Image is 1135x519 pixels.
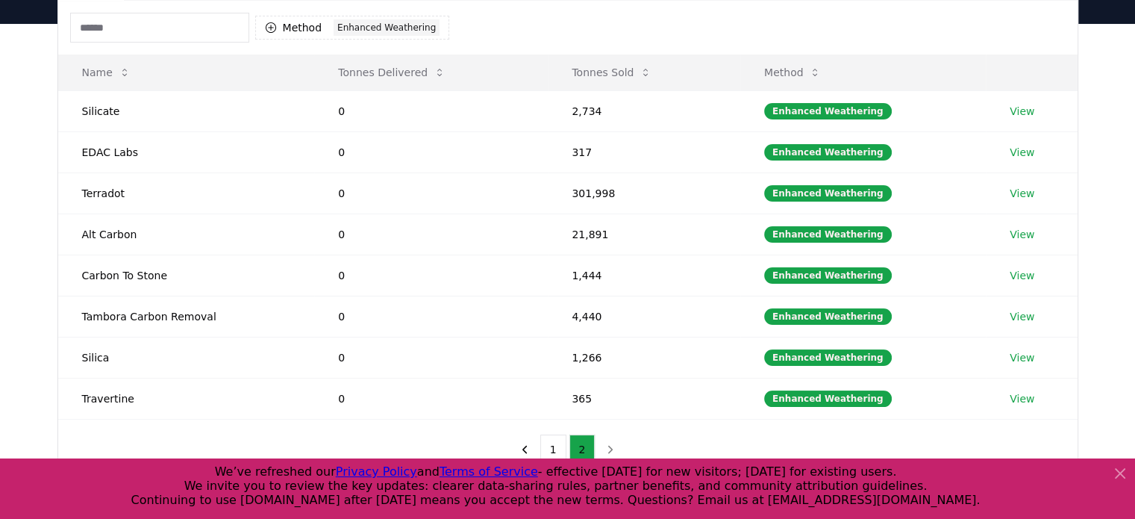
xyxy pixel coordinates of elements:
[764,226,892,243] div: Enhanced Weathering
[1010,268,1034,283] a: View
[314,131,548,173] td: 0
[58,214,315,255] td: Alt Carbon
[548,296,740,337] td: 4,440
[548,173,740,214] td: 301,998
[512,435,537,464] button: previous page
[1010,350,1034,365] a: View
[58,296,315,337] td: Tambora Carbon Removal
[326,58,457,87] button: Tonnes Delivered
[560,58,663,87] button: Tonnes Sold
[314,214,548,255] td: 0
[314,378,548,419] td: 0
[752,58,834,87] button: Method
[548,90,740,131] td: 2,734
[764,185,892,202] div: Enhanced Weathering
[58,378,315,419] td: Travertine
[334,19,440,36] div: Enhanced Weathering
[58,131,315,173] td: EDAC Labs
[548,337,740,378] td: 1,266
[764,349,892,366] div: Enhanced Weathering
[314,90,548,131] td: 0
[548,255,740,296] td: 1,444
[70,58,143,87] button: Name
[58,90,315,131] td: Silicate
[764,308,892,325] div: Enhanced Weathering
[255,16,450,40] button: MethodEnhanced Weathering
[548,214,740,255] td: 21,891
[58,337,315,378] td: Silica
[569,435,595,464] button: 2
[764,144,892,161] div: Enhanced Weathering
[314,173,548,214] td: 0
[764,267,892,284] div: Enhanced Weathering
[314,296,548,337] td: 0
[1010,186,1034,201] a: View
[314,255,548,296] td: 0
[548,378,740,419] td: 365
[548,131,740,173] td: 317
[1010,391,1034,406] a: View
[314,337,548,378] td: 0
[764,391,892,407] div: Enhanced Weathering
[58,255,315,296] td: Carbon To Stone
[1010,227,1034,242] a: View
[1010,104,1034,119] a: View
[1010,309,1034,324] a: View
[1010,145,1034,160] a: View
[764,103,892,119] div: Enhanced Weathering
[540,435,566,464] button: 1
[58,173,315,214] td: Terradot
